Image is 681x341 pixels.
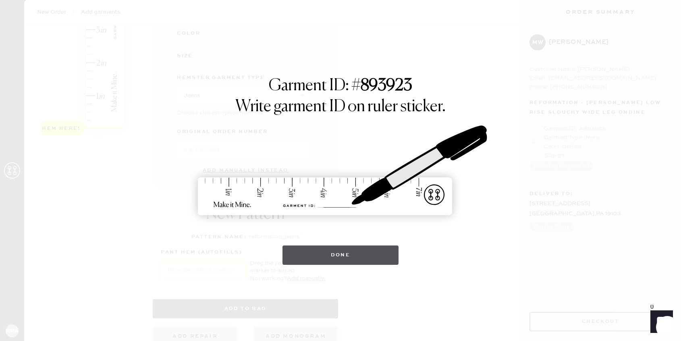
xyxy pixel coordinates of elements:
iframe: Front Chat [643,305,677,339]
img: ruler-sticker-sharpie.svg [189,104,492,237]
button: Done [282,245,399,265]
h1: Write garment ID on ruler sticker. [235,97,446,116]
strong: 893923 [361,78,412,94]
h1: Garment ID: # [269,76,412,97]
